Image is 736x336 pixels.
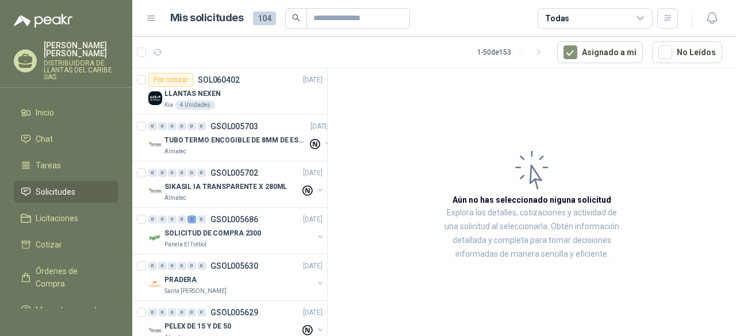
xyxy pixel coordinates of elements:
div: 0 [168,215,177,223]
div: 0 [148,169,157,177]
a: Inicio [14,102,118,123]
a: Licitaciones [14,207,118,229]
span: Inicio [36,106,54,119]
div: 0 [168,122,177,130]
p: GSOL005703 [210,122,258,130]
div: 0 [158,215,167,223]
div: 0 [158,122,167,130]
div: 0 [148,122,157,130]
a: Por cotizarSOL060402[DATE] Company LogoLLANTAS NEXENKia4 Unidades [132,68,327,115]
p: PRADERA [164,275,197,285]
div: 0 [168,308,177,316]
div: 0 [168,169,177,177]
button: No Leídos [652,41,722,63]
span: Solicitudes [36,186,75,198]
span: search [292,14,300,22]
a: Solicitudes [14,181,118,203]
span: 104 [253,11,276,25]
div: 0 [187,262,196,270]
p: SIKASIL IA TRANSPARENTE X 280ML [164,181,287,192]
a: Tareas [14,155,118,176]
div: 0 [178,169,186,177]
p: GSOL005629 [210,308,258,316]
a: 0 0 0 0 0 0 GSOL005702[DATE] Company LogoSIKASIL IA TRANSPARENTE X 280MLAlmatec [148,166,325,203]
div: 0 [168,262,177,270]
img: Company Logo [148,184,162,198]
p: GSOL005702 [210,169,258,177]
div: Por cotizar [148,73,193,87]
div: 4 Unidades [175,101,215,110]
p: Almatec [164,194,186,203]
span: Chat [36,133,53,145]
span: Manuales y ayuda [36,304,101,316]
p: DISTRIBUIDORA DE LLANTAS DEL CARIBE SAS [44,60,118,80]
img: Company Logo [148,91,162,105]
div: 2 [187,215,196,223]
p: [PERSON_NAME] [PERSON_NAME] [44,41,118,57]
div: 0 [197,262,206,270]
div: 0 [178,308,186,316]
p: [DATE] [303,75,323,86]
div: 0 [197,169,206,177]
img: Company Logo [148,277,162,291]
div: 1 - 50 de 153 [477,43,548,61]
a: 0 0 0 0 0 0 GSOL005630[DATE] Company LogoPRADERASanta [PERSON_NAME] [148,259,325,296]
div: Todas [545,12,569,25]
p: GSOL005630 [210,262,258,270]
p: SOLICITUD DE COMPRA 2300 [164,228,261,239]
p: [DATE] [303,307,323,318]
p: [DATE] [310,121,330,132]
div: 0 [148,308,157,316]
p: Almatec [164,147,186,156]
h1: Mis solicitudes [170,10,244,26]
h3: Aún no has seleccionado niguna solicitud [453,194,611,206]
img: Logo peakr [14,14,72,28]
div: 0 [178,122,186,130]
p: SOL060402 [198,76,240,84]
img: Company Logo [148,138,162,152]
p: Santa [PERSON_NAME] [164,287,227,296]
div: 0 [197,308,206,316]
div: 0 [187,169,196,177]
a: Chat [14,128,118,150]
p: TUBO TERMO ENCOGIBLE DE 8MM DE ESPESOR X 5CMS [164,135,308,146]
p: GSOL005686 [210,215,258,223]
span: Órdenes de Compra [36,265,108,290]
p: Explora los detalles, cotizaciones y actividad de una solicitud al seleccionarla. Obtén informaci... [443,206,621,261]
div: 0 [148,215,157,223]
p: [DATE] [303,214,323,225]
a: 0 0 0 0 0 0 GSOL005703[DATE] Company LogoTUBO TERMO ENCOGIBLE DE 8MM DE ESPESOR X 5CMSAlmatec [148,119,332,156]
div: 0 [158,308,167,316]
p: PELEX DE 15 Y DE 50 [164,321,231,332]
div: 0 [158,169,167,177]
span: Cotizar [36,238,62,251]
p: Kia [164,101,173,110]
a: 0 0 0 0 2 0 GSOL005686[DATE] Company LogoSOLICITUD DE COMPRA 2300Panela El Trébol [148,213,325,249]
span: Tareas [36,159,61,172]
div: 0 [197,122,206,130]
div: 0 [178,215,186,223]
p: [DATE] [303,261,323,272]
div: 0 [197,215,206,223]
span: Licitaciones [36,212,78,225]
div: 0 [187,122,196,130]
p: [DATE] [303,168,323,179]
a: Cotizar [14,234,118,256]
a: Manuales y ayuda [14,299,118,321]
div: 0 [148,262,157,270]
img: Company Logo [148,231,162,245]
a: Órdenes de Compra [14,260,118,295]
p: LLANTAS NEXEN [164,88,220,99]
div: 0 [187,308,196,316]
div: 0 [178,262,186,270]
button: Asignado a mi [557,41,643,63]
p: Panela El Trébol [164,240,206,249]
div: 0 [158,262,167,270]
